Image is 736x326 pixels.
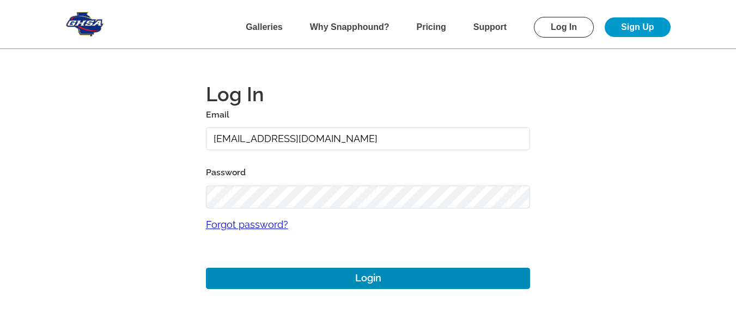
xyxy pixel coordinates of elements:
a: Why Snapphound? [310,22,390,32]
a: Sign Up [605,17,670,37]
a: Galleries [246,22,283,32]
label: Email [206,107,531,122]
img: Snapphound Logo [66,12,105,36]
a: Support [473,22,507,32]
h1: Log In [206,81,531,107]
label: Password [206,165,531,180]
a: Pricing [417,22,446,32]
a: Log In [534,17,594,38]
a: Forgot password? [206,208,531,241]
button: Login [206,268,531,289]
